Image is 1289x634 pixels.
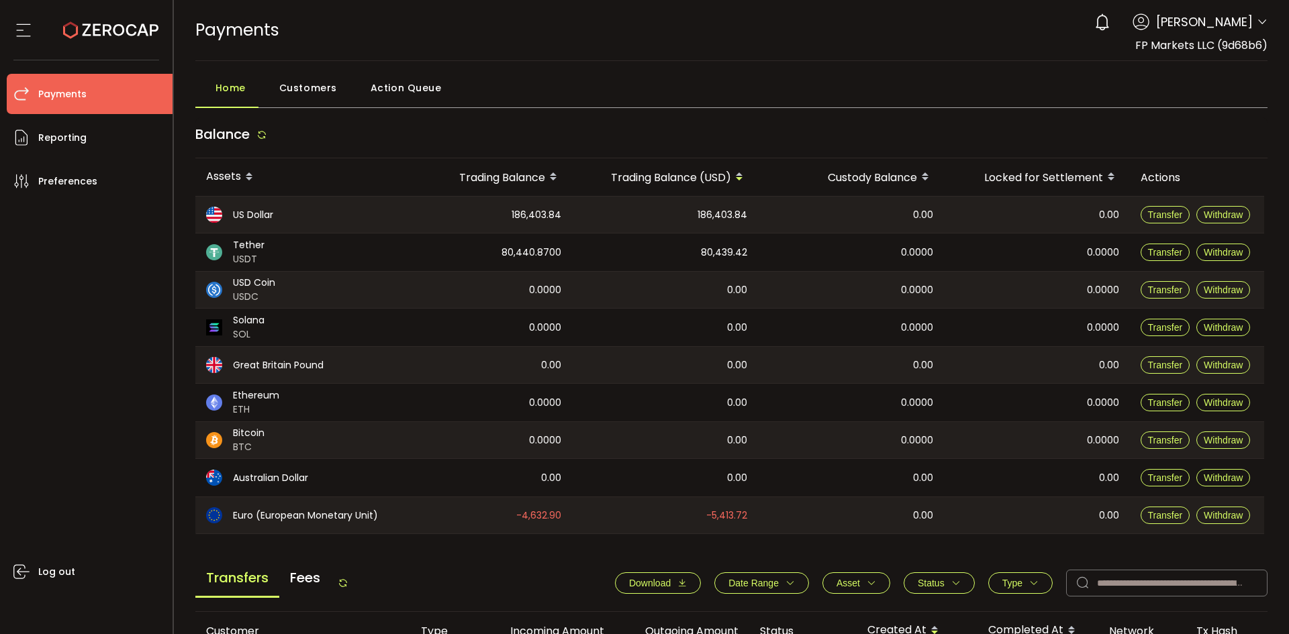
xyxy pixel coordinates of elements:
span: Great Britain Pound [233,358,324,372]
span: Reporting [38,128,87,148]
span: 0.0000 [1087,320,1119,335]
span: 0.0000 [901,245,933,260]
span: Withdraw [1204,510,1243,521]
button: Transfer [1141,319,1190,336]
span: Log out [38,562,75,582]
span: SOL [233,327,265,341]
button: Withdraw [1196,431,1250,449]
span: 0.00 [727,282,747,298]
span: 0.00 [913,358,933,373]
span: 0.00 [913,207,933,223]
button: Transfer [1141,394,1190,411]
span: 0.0000 [901,320,933,335]
img: gbp_portfolio.svg [206,357,222,373]
button: Withdraw [1196,469,1250,486]
button: Date Range [714,572,809,594]
span: ETH [233,403,279,417]
span: 0.0000 [1087,433,1119,448]
button: Transfer [1141,431,1190,449]
span: Transfer [1148,360,1183,370]
span: Payments [195,18,279,42]
span: Withdraw [1204,472,1243,483]
iframe: Chat Widget [1222,570,1289,634]
span: 0.0000 [1087,395,1119,411]
span: Bitcoin [233,426,265,440]
span: Action Queue [371,74,442,101]
img: sol_portfolio.png [206,319,222,335]
button: Withdraw [1196,394,1250,411]
span: 0.0000 [529,282,561,298]
span: FP Markets LLC (9d68b6) [1135,38,1268,53]
button: Type [988,572,1053,594]
span: Status [918,578,945,588]
span: Fees [279,560,331,596]
img: btc_portfolio.svg [206,432,222,448]
span: 186,403.84 [512,207,561,223]
span: 0.0000 [1087,245,1119,260]
span: 0.0000 [1087,282,1119,298]
span: 0.00 [913,470,933,486]
span: Transfer [1148,284,1183,295]
button: Transfer [1141,206,1190,223]
span: Solana [233,313,265,327]
span: Download [629,578,671,588]
span: 0.00 [727,395,747,411]
button: Withdraw [1196,281,1250,299]
span: Withdraw [1204,397,1243,408]
img: usdc_portfolio.svg [206,282,222,298]
span: Home [216,74,246,101]
span: Transfer [1148,472,1183,483]
span: 0.0000 [901,282,933,298]
span: [PERSON_NAME] [1156,13,1253,31]
span: Australian Dollar [233,471,308,485]
button: Withdraw [1196,507,1250,524]
span: Date Range [728,578,779,588]
span: Tether [233,238,265,252]
span: -5,413.72 [706,508,747,523]
span: 0.00 [1099,508,1119,523]
span: 0.0000 [529,433,561,448]
span: 0.00 [727,470,747,486]
button: Withdraw [1196,356,1250,374]
button: Withdraw [1196,319,1250,336]
img: usd_portfolio.svg [206,207,222,223]
div: Locked for Settlement [944,166,1130,189]
div: Actions [1130,170,1264,185]
button: Transfer [1141,469,1190,486]
span: Withdraw [1204,435,1243,445]
button: Asset [822,572,890,594]
span: 0.00 [727,320,747,335]
button: Status [904,572,975,594]
span: Transfer [1148,435,1183,445]
button: Withdraw [1196,244,1250,261]
span: Withdraw [1204,209,1243,220]
span: USD Coin [233,276,275,290]
span: Transfers [195,560,279,598]
span: USDT [233,252,265,266]
span: Balance [195,125,250,144]
div: Trading Balance (USD) [572,166,758,189]
span: 0.0000 [529,320,561,335]
span: Transfer [1148,209,1183,220]
button: Withdraw [1196,206,1250,223]
span: 0.00 [1099,207,1119,223]
span: 0.00 [727,433,747,448]
span: 0.00 [1099,470,1119,486]
span: 0.00 [727,358,747,373]
span: US Dollar [233,208,273,222]
img: eth_portfolio.svg [206,394,222,411]
span: 0.0000 [901,395,933,411]
span: Withdraw [1204,284,1243,295]
span: 0.00 [541,358,561,373]
span: Payments [38,85,87,104]
div: Trading Balance [403,166,572,189]
img: eur_portfolio.svg [206,507,222,523]
span: 0.00 [541,470,561,486]
span: Withdraw [1204,322,1243,333]
span: Customers [279,74,337,101]
span: BTC [233,440,265,454]
span: Transfer [1148,510,1183,521]
span: -4,632.90 [516,508,561,523]
span: Asset [837,578,860,588]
